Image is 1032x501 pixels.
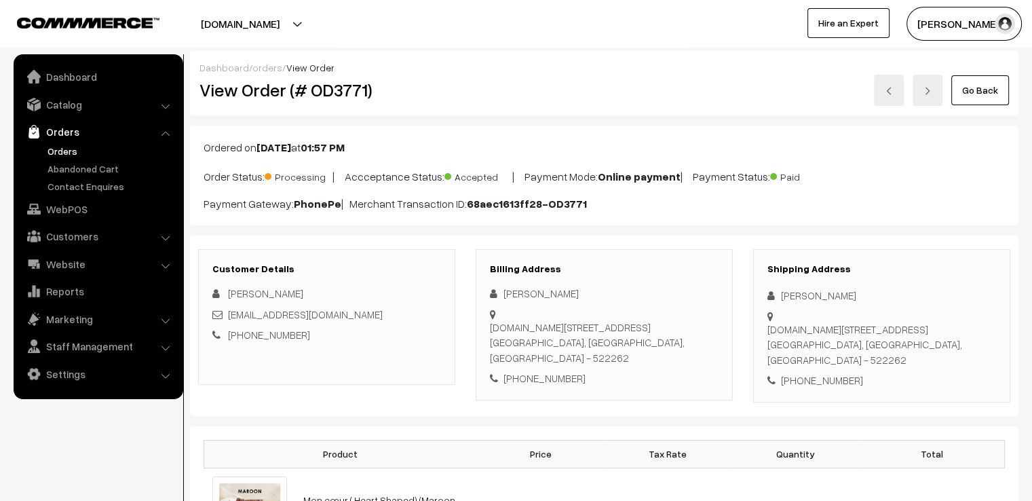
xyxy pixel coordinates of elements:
[17,252,178,276] a: Website
[467,197,587,210] b: 68aec1613ff28-OD3771
[477,440,605,468] th: Price
[859,440,1005,468] th: Total
[44,179,178,193] a: Contact Enquires
[598,170,681,183] b: Online payment
[204,166,1005,185] p: Order Status: | Accceptance Status: | Payment Mode: | Payment Status:
[604,440,731,468] th: Tax Rate
[995,14,1015,34] img: user
[204,139,1005,155] p: Ordered on at
[767,288,996,303] div: [PERSON_NAME]
[731,440,859,468] th: Quantity
[490,371,719,386] div: [PHONE_NUMBER]
[767,263,996,275] h3: Shipping Address
[204,196,1005,212] p: Payment Gateway: | Merchant Transaction ID:
[490,263,719,275] h3: Billing Address
[252,62,282,73] a: orders
[265,166,332,184] span: Processing
[951,75,1009,105] a: Go Back
[199,79,456,100] h2: View Order (# OD3771)
[44,162,178,176] a: Abandoned Cart
[294,197,341,210] b: PhonePe
[490,286,719,301] div: [PERSON_NAME]
[17,64,178,89] a: Dashboard
[228,329,310,341] a: [PHONE_NUMBER]
[199,62,249,73] a: Dashboard
[923,87,932,95] img: right-arrow.png
[767,373,996,388] div: [PHONE_NUMBER]
[444,166,512,184] span: Accepted
[301,141,345,154] b: 01:57 PM
[228,287,303,299] span: [PERSON_NAME]
[17,279,178,303] a: Reports
[17,18,159,28] img: COMMMERCE
[17,197,178,221] a: WebPOS
[17,224,178,248] a: Customers
[228,308,383,320] a: [EMAIL_ADDRESS][DOMAIN_NAME]
[17,92,178,117] a: Catalog
[17,119,178,144] a: Orders
[767,322,996,368] div: [DOMAIN_NAME][STREET_ADDRESS] [GEOGRAPHIC_DATA], [GEOGRAPHIC_DATA], [GEOGRAPHIC_DATA] - 522262
[17,307,178,331] a: Marketing
[807,8,890,38] a: Hire an Expert
[256,141,291,154] b: [DATE]
[286,62,335,73] span: View Order
[906,7,1022,41] button: [PERSON_NAME]
[17,14,136,30] a: COMMMERCE
[199,60,1009,75] div: / /
[212,263,441,275] h3: Customer Details
[44,144,178,158] a: Orders
[17,362,178,386] a: Settings
[204,440,477,468] th: Product
[17,334,178,358] a: Staff Management
[153,7,327,41] button: [DOMAIN_NAME]
[885,87,893,95] img: left-arrow.png
[770,166,838,184] span: Paid
[490,320,719,366] div: [DOMAIN_NAME][STREET_ADDRESS] [GEOGRAPHIC_DATA], [GEOGRAPHIC_DATA], [GEOGRAPHIC_DATA] - 522262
